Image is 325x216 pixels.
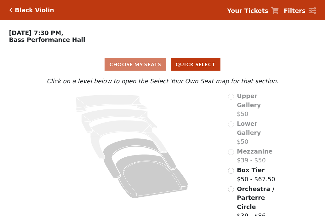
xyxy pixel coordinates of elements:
label: $50 [237,119,280,146]
a: Click here to go back to filters [9,8,12,12]
h5: Black Violin [15,7,54,14]
label: $39 - $50 [237,147,272,165]
span: Orchestra / Parterre Circle [237,185,274,210]
p: Click on a level below to open the Select Your Own Seat map for that section. [45,77,280,86]
span: Box Tier [237,166,265,173]
path: Orchestra / Parterre Circle - Seats Available: 691 [116,155,188,198]
button: Quick Select [171,58,220,71]
path: Lower Gallery - Seats Available: 0 [82,109,157,133]
span: Mezzanine [237,148,272,155]
span: Lower Gallery [237,120,261,136]
strong: Your Tickets [227,7,268,14]
label: $50 [237,91,280,119]
strong: Filters [284,7,305,14]
path: Upper Gallery - Seats Available: 0 [76,95,148,112]
a: Your Tickets [227,6,279,15]
label: $50 - $67.50 [237,166,275,184]
span: Upper Gallery [237,92,261,108]
a: Filters [284,6,316,15]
